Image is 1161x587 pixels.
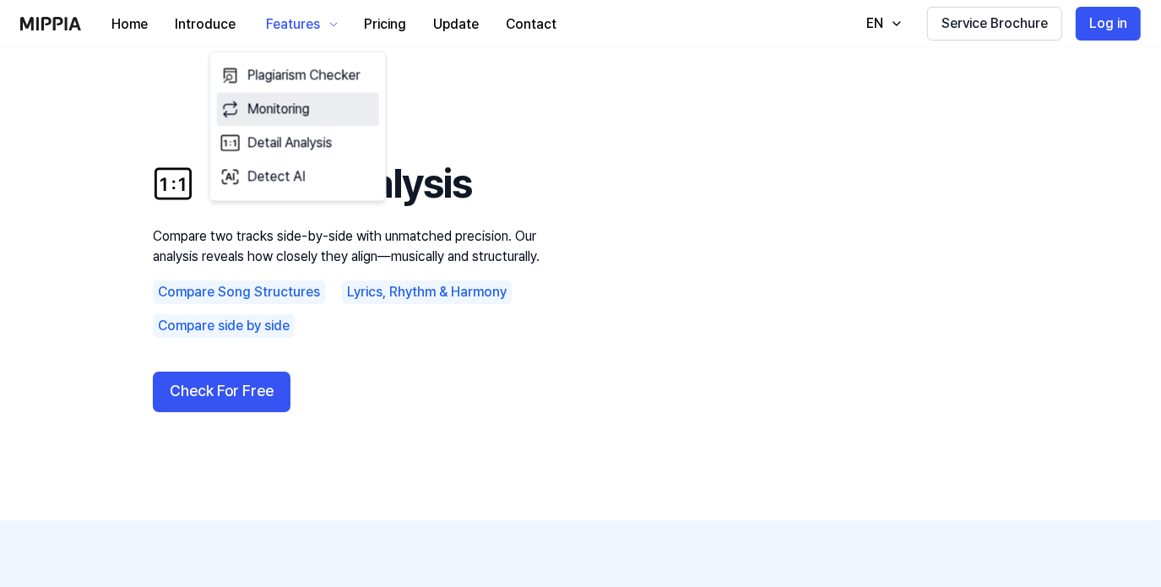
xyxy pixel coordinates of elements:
p: Compare two tracks side-by-side with unmatched precision. Our analysis reveals how closely they a... [153,226,558,267]
button: Update [420,8,492,41]
div: EN [863,14,887,34]
div: Compare side by side [153,314,295,338]
a: Monitoring [217,92,379,126]
a: Detect AI [217,160,379,193]
div: Compare Song Structures [153,280,325,304]
button: Introduce [161,8,249,41]
img: logo [20,17,81,30]
div: Lyrics, Rhythm & Harmony [342,280,512,304]
button: Pricing [350,8,420,41]
button: Check For Free [153,372,290,412]
button: Home [98,8,161,41]
button: Contact [492,8,570,41]
div: Features [263,14,323,35]
a: Update [420,1,492,47]
a: Plagiarism Checker [217,58,379,92]
a: Detail Analysis [217,126,379,160]
button: Features [249,1,350,47]
button: Service Brochure [927,7,1062,41]
button: EN [849,7,914,41]
button: Log in [1076,7,1141,41]
h1: Detail Analysis [153,155,558,212]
